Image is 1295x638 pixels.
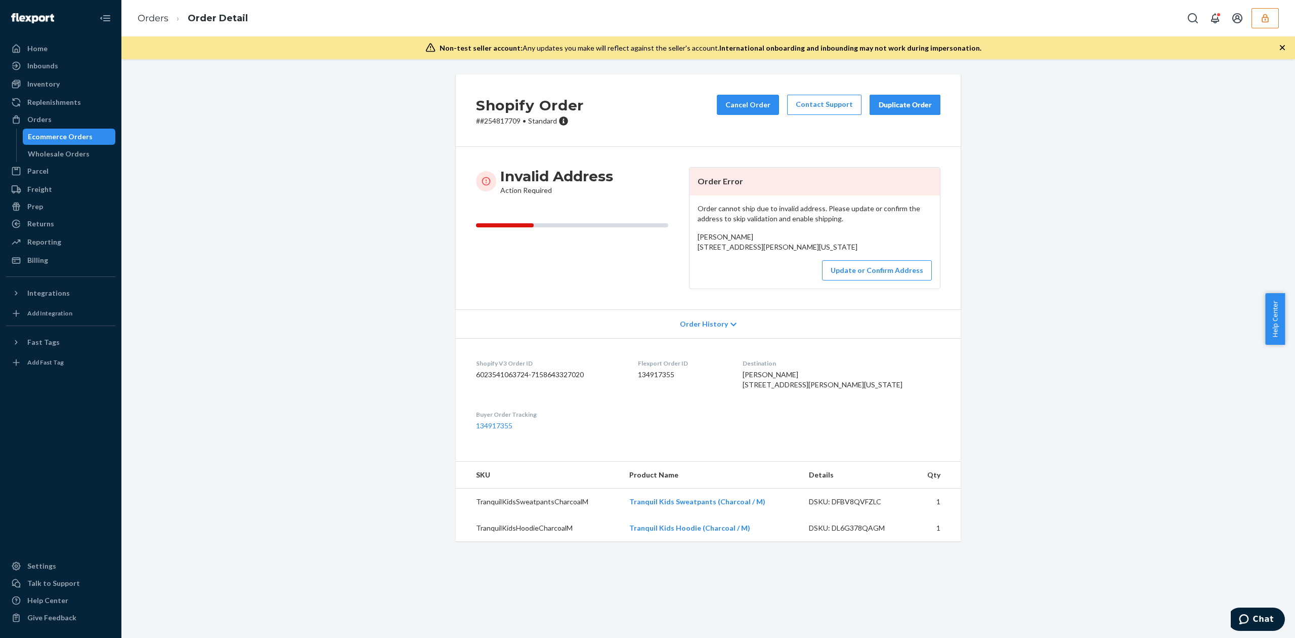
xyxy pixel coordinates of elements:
[638,370,726,380] dd: 134917355
[27,561,56,571] div: Settings
[912,515,961,541] td: 1
[476,410,622,419] dt: Buyer Order Tracking
[27,578,80,588] div: Talk to Support
[6,198,115,215] a: Prep
[689,168,940,195] header: Order Error
[11,13,54,23] img: Flexport logo
[27,219,54,229] div: Returns
[629,497,765,506] a: Tranquil Kids Sweatpants (Charcoal / M)
[523,116,526,125] span: •
[27,255,48,265] div: Billing
[138,13,168,24] a: Orders
[6,234,115,250] a: Reporting
[743,359,940,368] dt: Destination
[456,515,621,541] td: TranquilKidsHoodieCharcoalM
[6,610,115,626] button: Give Feedback
[822,260,932,281] button: Update or Confirm Address
[878,100,932,110] div: Duplicate Order
[1183,8,1203,28] button: Open Search Box
[698,232,857,251] span: [PERSON_NAME] [STREET_ADDRESS][PERSON_NAME][US_STATE]
[27,166,49,176] div: Parcel
[6,216,115,232] a: Returns
[129,4,256,33] ol: breadcrumbs
[629,524,750,532] a: Tranquil Kids Hoodie (Charcoal / M)
[500,167,613,185] h3: Invalid Address
[27,79,60,89] div: Inventory
[476,95,584,116] h2: Shopify Order
[1205,8,1225,28] button: Open notifications
[476,370,622,380] dd: 6023541063724-7158643327020
[809,497,904,507] div: DSKU: DFBV8QVFZLC
[27,309,72,317] div: Add Integration
[680,319,728,329] span: Order History
[476,116,584,126] p: # #254817709
[1231,608,1285,633] iframe: Opens a widget where you can chat to one of our agents
[28,149,90,159] div: Wholesale Orders
[6,575,115,591] button: Talk to Support
[188,13,248,24] a: Order Detail
[6,181,115,197] a: Freight
[27,237,61,247] div: Reporting
[6,41,115,57] a: Home
[6,592,115,609] a: Help Center
[6,252,115,268] a: Billing
[23,146,116,162] a: Wholesale Orders
[27,288,70,298] div: Integrations
[6,111,115,128] a: Orders
[476,421,512,430] a: 134917355
[743,370,902,389] span: [PERSON_NAME] [STREET_ADDRESS][PERSON_NAME][US_STATE]
[6,354,115,371] a: Add Fast Tag
[787,95,861,115] a: Contact Support
[456,462,621,489] th: SKU
[27,613,76,623] div: Give Feedback
[500,167,613,195] div: Action Required
[912,462,961,489] th: Qty
[27,44,48,54] div: Home
[1265,293,1285,345] button: Help Center
[6,76,115,92] a: Inventory
[27,202,43,212] div: Prep
[6,285,115,301] button: Integrations
[27,97,81,107] div: Replenishments
[440,44,523,52] span: Non-test seller account:
[27,61,58,71] div: Inbounds
[27,114,52,125] div: Orders
[27,184,52,194] div: Freight
[27,595,68,606] div: Help Center
[870,95,940,115] button: Duplicate Order
[912,489,961,515] td: 1
[1227,8,1247,28] button: Open account menu
[6,94,115,110] a: Replenishments
[719,44,981,52] span: International onboarding and inbounding may not work during impersonation.
[23,129,116,145] a: Ecommerce Orders
[698,204,932,224] p: Order cannot ship due to invalid address. Please update or confirm the address to skip validation...
[28,132,93,142] div: Ecommerce Orders
[717,95,779,115] button: Cancel Order
[95,8,115,28] button: Close Navigation
[27,337,60,347] div: Fast Tags
[621,462,800,489] th: Product Name
[27,358,64,367] div: Add Fast Tag
[6,334,115,350] button: Fast Tags
[6,163,115,179] a: Parcel
[476,359,622,368] dt: Shopify V3 Order ID
[440,43,981,53] div: Any updates you make will reflect against the seller's account.
[6,558,115,574] a: Settings
[6,58,115,74] a: Inbounds
[809,523,904,533] div: DSKU: DL6G378QAGM
[638,359,726,368] dt: Flexport Order ID
[528,116,557,125] span: Standard
[6,305,115,322] a: Add Integration
[801,462,912,489] th: Details
[456,489,621,515] td: TranquilKidsSweatpantsCharcoalM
